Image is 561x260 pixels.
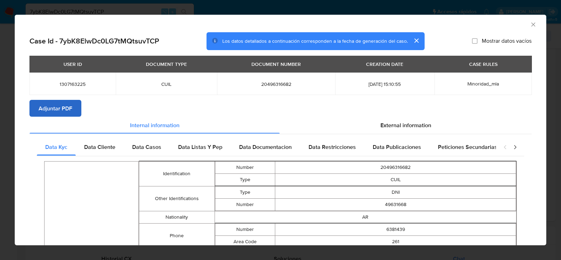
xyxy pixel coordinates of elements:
span: Data Listas Y Pep [178,143,222,151]
td: Number [215,198,275,211]
span: [DATE] 15:10:55 [344,81,426,87]
td: Phone [139,223,215,248]
div: USER ID [59,58,86,70]
td: Other Identifications [139,186,215,211]
td: CUIL [275,173,516,186]
div: Detailed internal info [37,139,496,156]
span: CUIL [124,81,209,87]
div: CREATION DATE [362,58,407,70]
td: 49631668 [275,198,516,211]
td: Type [215,186,275,198]
button: Adjuntar PDF [29,100,81,117]
div: closure-recommendation-modal [15,15,546,245]
td: AR [215,211,516,223]
td: 20496316682 [275,161,516,173]
span: Data Cliente [84,143,115,151]
span: Peticiones Secundarias [438,143,497,151]
td: 261 [275,235,516,248]
span: Mostrar datos vacíos [482,37,532,45]
button: Cerrar ventana [530,21,536,27]
td: Number [215,161,275,173]
div: DOCUMENT NUMBER [247,58,305,70]
div: Detailed info [29,117,532,134]
button: cerrar [408,32,425,49]
span: Internal information [130,121,180,129]
td: Number [215,223,275,235]
span: Data Documentacion [239,143,292,151]
span: 1307163225 [38,81,107,87]
span: Data Publicaciones [373,143,421,151]
td: 6381439 [275,223,516,235]
td: Area Code [215,235,275,248]
span: Minoridad_mla [467,80,499,87]
span: 20496316682 [225,81,327,87]
span: Data Restricciones [309,143,356,151]
span: Data Casos [132,143,161,151]
span: External information [380,121,431,129]
h2: Case Id - 7ybK8ElwDc0LG7tMQtsuvTCP [29,36,159,46]
td: Identification [139,161,215,186]
div: DOCUMENT TYPE [142,58,191,70]
td: Nationality [139,211,215,223]
td: DNI [275,186,516,198]
td: Type [215,173,275,186]
div: CASE RULES [465,58,502,70]
span: Los datos detallados a continuación corresponden a la fecha de generación del caso. [222,37,408,45]
span: Adjuntar PDF [39,101,72,116]
input: Mostrar datos vacíos [472,38,478,44]
span: Data Kyc [45,143,67,151]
